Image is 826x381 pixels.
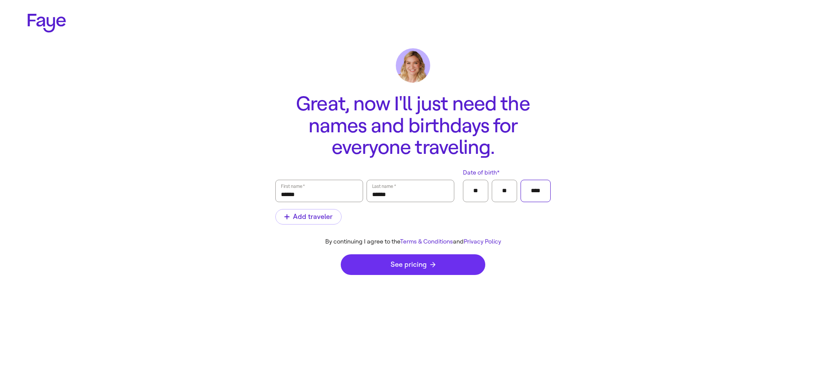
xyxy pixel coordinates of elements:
[400,238,453,245] a: Terms & Conditions
[468,184,483,197] input: Month
[464,238,501,245] a: Privacy Policy
[275,209,342,225] button: Add traveler
[275,93,551,159] h1: Great, now I'll just need the names and birthdays for everyone traveling.
[391,261,435,268] span: See pricing
[526,184,545,197] input: Year
[371,182,397,190] label: Last name
[284,213,333,220] span: Add traveler
[268,238,558,246] div: By continuing I agree to the and
[463,169,499,177] span: Date of birth *
[497,184,512,197] input: Day
[341,254,485,275] button: See pricing
[280,182,305,190] label: First name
